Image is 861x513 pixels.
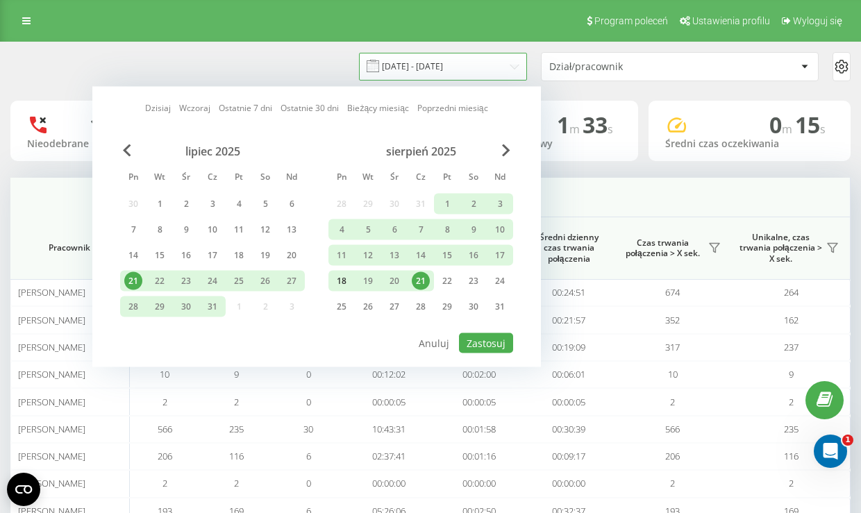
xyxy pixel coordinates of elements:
td: 00:00:00 [434,470,524,497]
div: śr 20 sie 2025 [381,271,408,292]
iframe: Intercom live chat [814,435,847,468]
div: czw 14 sie 2025 [408,245,434,266]
td: 00:00:05 [434,388,524,415]
div: 16 [177,246,195,264]
div: 27 [385,298,403,316]
div: wt 19 sie 2025 [355,271,381,292]
div: 31 [203,298,221,316]
span: Unikalne, czas trwania połączenia > X sek. [739,232,822,264]
abbr: piątek [437,168,458,189]
span: 566 [158,423,172,435]
div: 9 [465,221,483,239]
span: 237 [784,341,799,353]
span: [PERSON_NAME] [18,450,85,462]
abbr: piątek [228,168,249,189]
td: 00:24:51 [524,279,613,306]
span: 116 [784,450,799,462]
span: [PERSON_NAME] [18,368,85,380]
abbr: sobota [255,168,276,189]
div: pt 1 sie 2025 [434,194,460,215]
td: 00:09:17 [524,443,613,470]
span: Ustawienia profilu [692,15,770,26]
abbr: niedziela [490,168,510,189]
div: 28 [124,298,142,316]
div: 21 [124,272,142,290]
div: 2 [177,195,195,213]
abbr: sobota [463,168,484,189]
span: 674 [665,286,680,298]
div: ndz 27 lip 2025 [278,271,305,292]
span: [PERSON_NAME] [18,423,85,435]
span: 0 [306,368,311,380]
div: 13 [283,221,301,239]
div: 3 [203,195,221,213]
div: 152 (51)% [90,112,187,138]
abbr: czwartek [410,168,431,189]
div: 4 [333,221,351,239]
div: 29 [438,298,456,316]
abbr: środa [384,168,405,189]
div: 5 [359,221,377,239]
div: wt 22 lip 2025 [147,271,173,292]
div: 9 [177,221,195,239]
div: 17 [203,246,221,264]
span: 235 [784,423,799,435]
div: pon 4 sie 2025 [328,219,355,240]
abbr: poniedziałek [331,168,352,189]
span: m [569,121,583,137]
div: 29 [151,298,169,316]
div: wt 26 sie 2025 [355,296,381,317]
div: pt 15 sie 2025 [434,245,460,266]
div: 30 [465,298,483,316]
div: 15 [438,246,456,264]
div: sob 16 sie 2025 [460,245,487,266]
div: pon 25 sie 2025 [328,296,355,317]
div: wt 12 sie 2025 [355,245,381,266]
div: sierpień 2025 [328,144,513,158]
div: sob 19 lip 2025 [252,245,278,266]
a: Poprzedni miesiąc [417,101,488,115]
div: 11 [333,246,351,264]
span: 2 [670,396,675,408]
div: 4 [230,195,248,213]
div: Dział/pracownik [549,61,715,73]
span: 116 [229,450,244,462]
div: ndz 31 sie 2025 [487,296,513,317]
td: 00:00:00 [344,470,434,497]
span: 2 [789,396,794,408]
div: 23 [465,272,483,290]
div: pt 11 lip 2025 [226,219,252,240]
div: czw 7 sie 2025 [408,219,434,240]
div: 6 [385,221,403,239]
span: Previous Month [123,144,131,157]
div: pt 29 sie 2025 [434,296,460,317]
span: s [820,121,826,137]
div: 6 [283,195,301,213]
span: 1 [842,435,853,446]
span: [PERSON_NAME] [18,477,85,489]
div: 19 [359,272,377,290]
div: 22 [438,272,456,290]
span: 2 [234,396,239,408]
div: pt 22 sie 2025 [434,271,460,292]
button: Zastosuj [459,333,513,353]
div: pt 18 lip 2025 [226,245,252,266]
span: 1 [557,110,583,140]
div: 7 [412,221,430,239]
span: Czas trwania połączenia > X sek. [621,237,705,259]
div: śr 23 lip 2025 [173,271,199,292]
div: 8 [151,221,169,239]
td: 00:00:05 [344,388,434,415]
td: 00:01:58 [434,416,524,443]
div: 10 [203,221,221,239]
div: 30 [177,298,195,316]
div: 21 [412,272,430,290]
a: Ostatnie 30 dni [281,101,339,115]
div: 12 [256,221,274,239]
div: 12 [359,246,377,264]
div: ndz 20 lip 2025 [278,245,305,266]
div: czw 17 lip 2025 [199,245,226,266]
div: pon 21 lip 2025 [120,271,147,292]
span: m [782,121,795,137]
td: 00:21:57 [524,306,613,333]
